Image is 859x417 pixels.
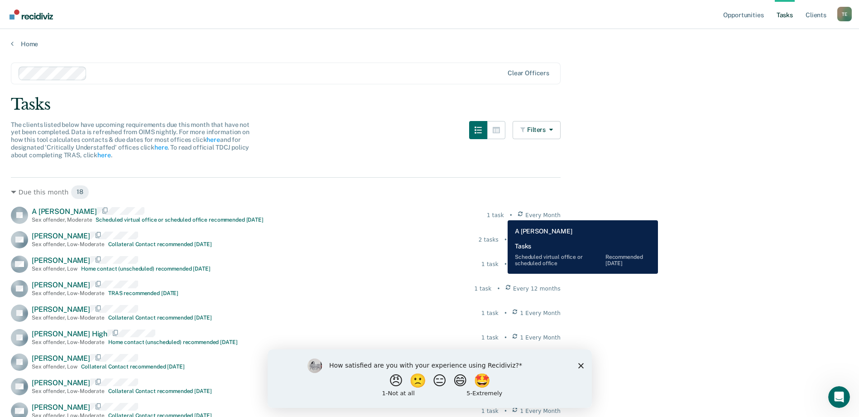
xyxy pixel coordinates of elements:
div: Sex offender , Low-Moderate [32,241,105,247]
div: 1 task [481,309,499,317]
div: 1 task [487,211,504,219]
div: Due this month 18 [11,185,561,199]
div: Tasks [11,95,848,114]
span: [PERSON_NAME] [32,378,90,387]
iframe: Intercom live chat [828,386,850,408]
div: 2 tasks [479,236,499,244]
div: 1 task [474,285,491,293]
span: The clients listed below have upcoming requirements due this month that have not yet been complet... [11,121,250,159]
span: Every Month [525,211,561,219]
div: T E [837,7,852,21]
span: 18 [71,185,89,199]
button: Filters [513,121,561,139]
div: • [504,334,507,342]
a: here [206,136,220,143]
a: here [154,144,168,151]
div: 1 task [481,260,499,268]
div: • [497,285,500,293]
div: Sex offender , Moderate [32,217,92,223]
div: Sex offender , Low-Moderate [32,388,105,394]
div: Collateral Contact recommended [DATE] [108,388,212,394]
button: Profile dropdown button [837,7,852,21]
div: • [504,407,507,415]
span: [PERSON_NAME] [32,354,90,363]
div: TRAS recommended [DATE] [108,290,178,296]
span: [PERSON_NAME] [32,403,90,412]
span: [PERSON_NAME] [32,256,90,265]
div: 1 task [481,407,499,415]
a: Home [11,40,848,48]
span: 1 Every Month [520,309,561,317]
div: Home contact (unscheduled) recommended [DATE] [81,266,211,272]
iframe: Survey by Kim from Recidiviz [268,349,592,408]
span: A [PERSON_NAME] [32,207,97,216]
div: Collateral Contact recommended [DATE] [81,364,185,370]
span: Every 12 months [513,285,561,293]
div: Sex offender , Low-Moderate [32,290,105,296]
img: Recidiviz [10,10,53,19]
div: Clear officers [508,69,549,77]
div: • [509,211,513,219]
span: 1 Every Month [520,236,561,244]
span: 1 Every Month [520,260,561,268]
div: Sex offender , Low [32,266,77,272]
a: here [97,151,110,159]
div: Scheduled virtual office or scheduled office recommended [DATE] [96,217,263,223]
span: 1 Every Month [520,334,561,342]
div: 1 task [481,334,499,342]
div: Sex offender , Low-Moderate [32,315,105,321]
span: 1 Every Month [520,407,561,415]
div: • [504,236,507,244]
div: • [504,260,507,268]
div: Sex offender , Low [32,364,77,370]
span: [PERSON_NAME] [32,281,90,289]
div: Collateral Contact recommended [DATE] [108,315,212,321]
div: Sex offender , Low-Moderate [32,339,105,345]
div: • [504,309,507,317]
span: [PERSON_NAME] [32,232,90,240]
div: Home contact (unscheduled) recommended [DATE] [108,339,238,345]
span: [PERSON_NAME] [32,305,90,314]
span: [PERSON_NAME] High [32,330,107,338]
div: Collateral Contact recommended [DATE] [108,241,212,247]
